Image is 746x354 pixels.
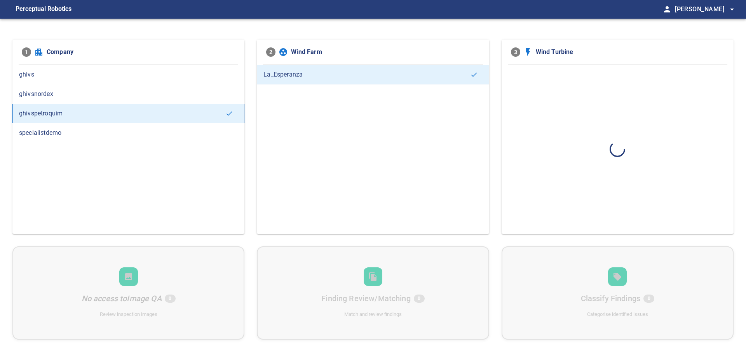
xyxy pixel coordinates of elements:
span: ghivspetroquim [19,109,225,118]
div: ghivsnordex [12,84,244,104]
button: [PERSON_NAME] [672,2,737,17]
span: Company [47,47,235,57]
span: arrow_drop_down [727,5,737,14]
div: ghivs [12,65,244,84]
span: Wind Turbine [536,47,724,57]
div: ghivspetroquim [12,104,244,123]
span: specialistdemo [19,128,238,138]
span: La_Esperanza [263,70,470,79]
span: 2 [266,47,275,57]
span: person [662,5,672,14]
span: 1 [22,47,31,57]
span: Wind Farm [291,47,479,57]
span: ghivsnordex [19,89,238,99]
span: ghivs [19,70,238,79]
div: La_Esperanza [257,65,489,84]
span: [PERSON_NAME] [675,4,737,15]
figcaption: Perceptual Robotics [16,3,71,16]
span: 3 [511,47,520,57]
div: specialistdemo [12,123,244,143]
